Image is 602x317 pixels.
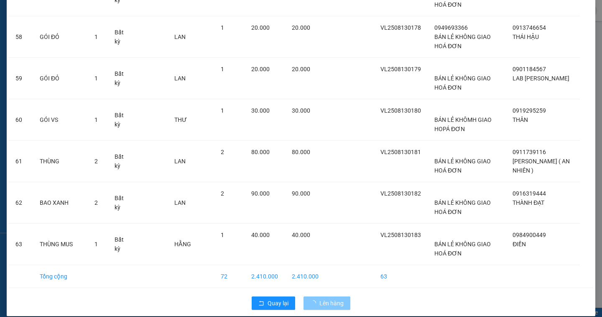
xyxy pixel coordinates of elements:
[174,75,186,82] span: LAN
[251,24,270,31] span: 20.000
[221,66,224,72] span: 1
[9,58,33,99] td: 59
[292,149,310,155] span: 80.000
[434,75,491,91] span: BÁN LẺ KHÔNG GIAO HOÁ ĐƠN
[251,232,270,238] span: 40.000
[108,224,135,265] td: Bất kỳ
[221,232,224,238] span: 1
[380,107,421,114] span: VL2508130180
[380,149,421,155] span: VL2508130181
[304,296,350,310] button: Lên hàng
[380,66,421,72] span: VL2508130179
[94,199,98,206] span: 2
[245,265,285,288] td: 2.410.000
[434,116,492,132] span: BÁN LẺ KHÔMH GIAO HOPÁ ĐƠN
[292,66,310,72] span: 20.000
[33,224,88,265] td: THÙNG MUS
[108,58,135,99] td: Bất kỳ
[292,232,310,238] span: 40.000
[221,107,224,114] span: 1
[292,107,310,114] span: 30.000
[513,34,539,40] span: THÁI HẬU
[94,241,98,247] span: 1
[108,141,135,182] td: Bất kỳ
[513,158,570,174] span: [PERSON_NAME] ( AN NHIÊN )
[434,158,491,174] span: BÁN LẺ KHÔNG GIAO HOÁ ĐƠN
[513,241,526,247] span: ĐIỀN
[221,190,224,197] span: 2
[380,190,421,197] span: VL2508130182
[513,107,546,114] span: 0919295259
[513,75,569,82] span: LAB [PERSON_NAME]
[380,24,421,31] span: VL2508130178
[513,24,546,31] span: 0913746654
[174,34,186,40] span: LAN
[251,66,270,72] span: 20.000
[513,116,528,123] span: THÂN
[319,299,344,308] span: Lên hàng
[33,265,88,288] td: Tổng cộng
[513,232,546,238] span: 0984900449
[292,190,310,197] span: 90.000
[310,300,319,306] span: loading
[33,99,88,141] td: GÓI VS
[268,299,288,308] span: Quay lại
[94,116,98,123] span: 1
[9,16,33,58] td: 58
[33,58,88,99] td: GÓI ĐỎ
[434,34,491,49] span: BÁN LẺ KHÔNG GIAO HOÁ ĐƠN
[513,190,546,197] span: 0916319444
[434,199,491,215] span: BÁN LẺ KHÔNG GIAO HOÁ ĐƠN
[251,107,270,114] span: 30.000
[9,182,33,224] td: 62
[374,265,428,288] td: 63
[513,199,544,206] span: THÀNH ĐẠT
[108,16,135,58] td: Bất kỳ
[258,300,264,307] span: rollback
[221,149,224,155] span: 2
[251,190,270,197] span: 90.000
[108,182,135,224] td: Bất kỳ
[292,24,310,31] span: 20.000
[33,141,88,182] td: THÙNG
[174,241,191,247] span: HẰNG
[513,66,546,72] span: 0901184567
[251,149,270,155] span: 80.000
[214,265,245,288] td: 72
[33,182,88,224] td: BAO XANH
[434,241,491,257] span: BÁN LẺ KHÔNG GIAO HOÁ ĐƠN
[108,99,135,141] td: Bất kỳ
[33,16,88,58] td: GÓI ĐỎ
[434,24,468,31] span: 0949693366
[94,75,98,82] span: 1
[174,158,186,165] span: LAN
[513,149,546,155] span: 0911739116
[285,265,325,288] td: 2.410.000
[9,141,33,182] td: 61
[94,158,98,165] span: 2
[9,224,33,265] td: 63
[252,296,295,310] button: rollbackQuay lại
[174,116,187,123] span: THƯ
[174,199,186,206] span: LAN
[9,99,33,141] td: 60
[380,232,421,238] span: VL2508130183
[221,24,224,31] span: 1
[94,34,98,40] span: 1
